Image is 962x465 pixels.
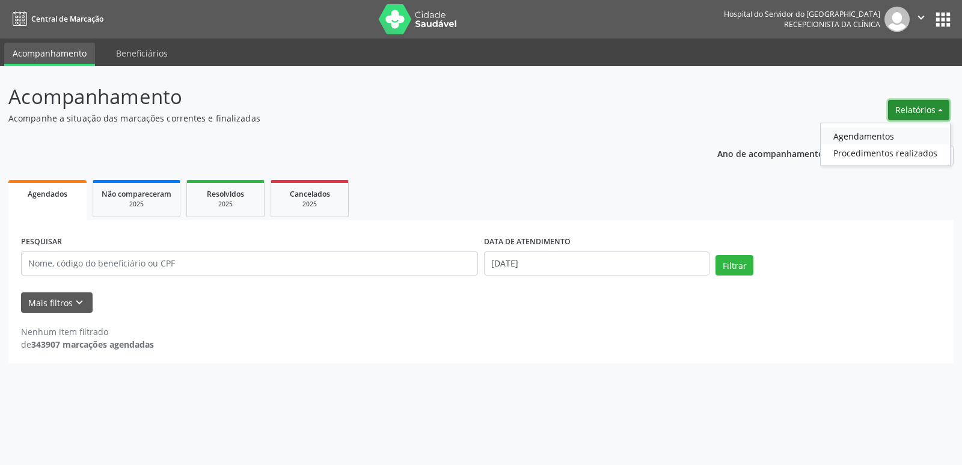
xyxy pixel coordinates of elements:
div: 2025 [102,200,171,209]
button: Relatórios [888,100,949,120]
div: 2025 [195,200,256,209]
button:  [910,7,933,32]
img: img [884,7,910,32]
span: Cancelados [290,189,330,199]
label: PESQUISAR [21,233,62,251]
span: Resolvidos [207,189,244,199]
div: Hospital do Servidor do [GEOGRAPHIC_DATA] [724,9,880,19]
p: Acompanhe a situação das marcações correntes e finalizadas [8,112,670,125]
button: apps [933,9,954,30]
div: de [21,338,154,351]
label: DATA DE ATENDIMENTO [484,233,571,251]
div: 2025 [280,200,340,209]
a: Agendamentos [821,128,950,144]
i: keyboard_arrow_down [73,296,86,309]
span: Agendados [28,189,67,199]
i:  [915,11,928,24]
p: Ano de acompanhamento [717,146,824,161]
input: Selecione um intervalo [484,251,709,276]
a: Procedimentos realizados [821,144,950,161]
div: Nenhum item filtrado [21,325,154,338]
p: Acompanhamento [8,82,670,112]
a: Acompanhamento [4,43,95,66]
span: Recepcionista da clínica [784,19,880,29]
button: Filtrar [715,255,753,276]
button: Mais filtroskeyboard_arrow_down [21,292,93,313]
ul: Relatórios [820,123,951,166]
a: Beneficiários [108,43,176,64]
span: Central de Marcação [31,14,103,24]
a: Central de Marcação [8,9,103,29]
strong: 343907 marcações agendadas [31,339,154,350]
span: Não compareceram [102,189,171,199]
input: Nome, código do beneficiário ou CPF [21,251,478,276]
